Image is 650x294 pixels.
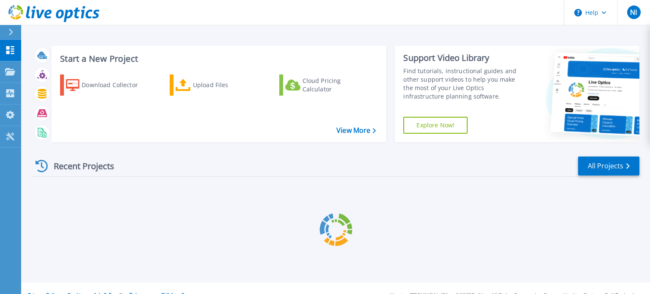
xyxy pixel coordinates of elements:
div: Download Collector [82,77,149,93]
a: All Projects [578,157,639,176]
div: Recent Projects [33,156,126,176]
span: NI [630,9,637,16]
a: Explore Now! [403,117,468,134]
a: Download Collector [60,74,154,96]
div: Find tutorials, instructional guides and other support videos to help you make the most of your L... [403,67,526,101]
div: Support Video Library [403,52,526,63]
a: Cloud Pricing Calculator [279,74,374,96]
h3: Start a New Project [60,54,376,63]
div: Upload Files [193,77,261,93]
a: View More [336,126,376,135]
a: Upload Files [170,74,264,96]
div: Cloud Pricing Calculator [303,77,370,93]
